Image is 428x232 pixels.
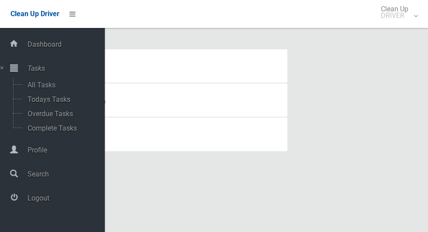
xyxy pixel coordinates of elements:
span: All Tasks [25,81,97,89]
span: Overdue Tasks [25,110,97,118]
a: Clean Up Driver [10,7,59,21]
small: DRIVER [381,12,408,19]
span: Profile [25,146,105,154]
span: Logout [25,194,105,202]
span: Search [25,170,105,178]
span: Complete Tasks [25,124,97,132]
span: Clean Up [376,6,417,19]
span: Tasks [25,64,105,73]
span: Dashboard [25,40,105,48]
span: Clean Up Driver [10,10,59,18]
span: Todays Tasks [25,95,97,104]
